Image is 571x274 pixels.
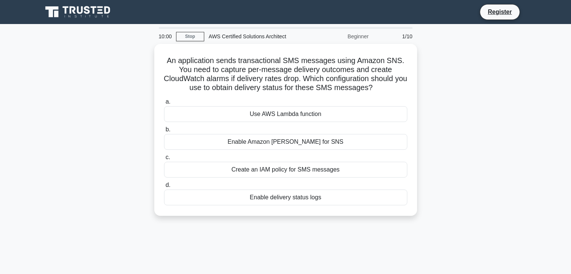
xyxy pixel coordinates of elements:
[166,126,170,132] span: b.
[166,98,170,105] span: a.
[166,182,170,188] span: d.
[166,154,170,160] span: c.
[164,134,407,150] div: Enable Amazon [PERSON_NAME] for SNS
[204,29,307,44] div: AWS Certified Solutions Architect
[307,29,373,44] div: Beginner
[164,162,407,178] div: Create an IAM policy for SMS messages
[164,106,407,122] div: Use AWS Lambda function
[163,56,408,93] h5: An application sends transactional SMS messages using Amazon SNS. You need to capture per-message...
[483,7,516,17] a: Register
[176,32,204,41] a: Stop
[164,190,407,205] div: Enable delivery status logs
[154,29,176,44] div: 10:00
[373,29,417,44] div: 1/10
